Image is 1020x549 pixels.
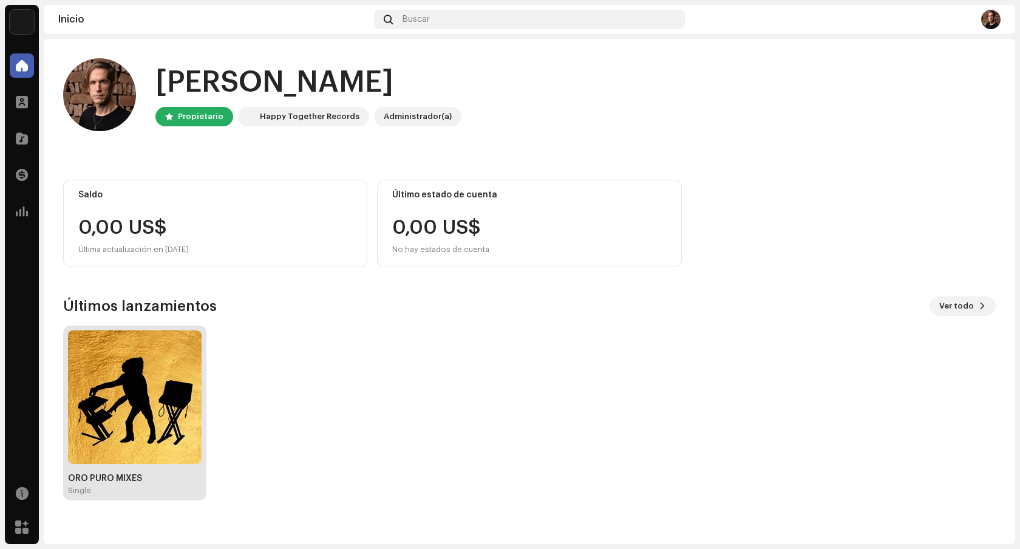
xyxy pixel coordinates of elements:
[78,242,352,257] div: Última actualización en [DATE]
[78,190,352,200] div: Saldo
[63,58,136,131] img: 9456d983-5a27-489a-9d77-0c048ea3a1bf
[10,10,34,34] img: edd8793c-a1b1-4538-85bc-e24b6277bc1e
[939,294,974,318] span: Ver todo
[981,10,1001,29] img: 9456d983-5a27-489a-9d77-0c048ea3a1bf
[392,190,666,200] div: Último estado de cuenta
[260,109,359,124] div: Happy Together Records
[68,474,202,483] div: ORO PURO MIXES
[384,109,452,124] div: Administrador(a)
[178,109,223,124] div: Propietario
[377,180,681,267] re-o-card-value: Último estado de cuenta
[930,296,996,316] button: Ver todo
[403,15,430,24] span: Buscar
[58,15,369,24] div: Inicio
[68,486,91,496] div: Single
[63,296,217,316] h3: Últimos lanzamientos
[68,330,202,464] img: 0c6157f8-946e-40a8-a37a-280d6c70162d
[392,242,489,257] div: No hay estados de cuenta
[240,109,255,124] img: edd8793c-a1b1-4538-85bc-e24b6277bc1e
[155,63,461,102] div: [PERSON_NAME]
[63,180,367,267] re-o-card-value: Saldo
